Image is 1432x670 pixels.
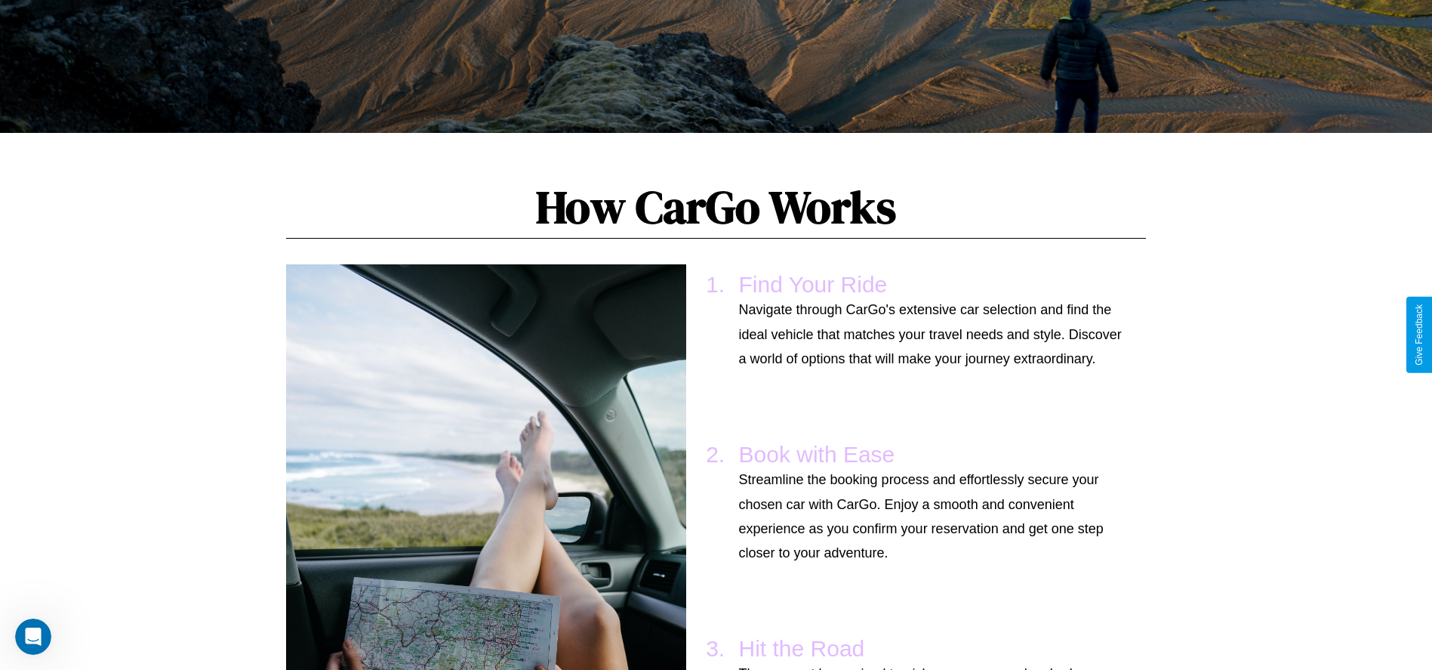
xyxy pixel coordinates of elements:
[739,298,1123,371] p: Navigate through CarGo's extensive car selection and find the ideal vehicle that matches your tra...
[739,468,1123,566] p: Streamline the booking process and effortlessly secure your chosen car with CarGo. Enjoy a smooth...
[286,176,1145,239] h1: How CarGo Works
[1414,304,1424,366] div: Give Feedback
[731,434,1131,573] li: Book with Ease
[15,619,51,655] iframe: Intercom live chat
[731,264,1131,378] li: Find Your Ride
